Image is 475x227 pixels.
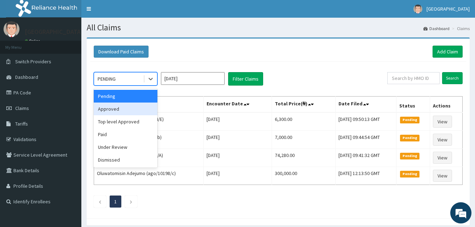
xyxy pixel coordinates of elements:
[427,6,470,12] span: [GEOGRAPHIC_DATA]
[423,25,450,31] a: Dashboard
[4,21,19,37] img: User Image
[203,112,272,131] td: [DATE]
[272,131,335,149] td: 7,000.00
[335,112,396,131] td: [DATE] 09:50:13 GMT
[98,198,102,205] a: Previous page
[87,23,470,32] h1: All Claims
[450,25,470,31] li: Claims
[433,152,452,164] a: View
[94,115,157,128] div: Top level Approved
[161,72,225,85] input: Select Month and Year
[94,153,157,166] div: Dismissed
[15,74,38,80] span: Dashboard
[433,134,452,146] a: View
[413,5,422,13] img: User Image
[272,167,335,185] td: 300,000.00
[396,97,430,113] th: Status
[433,46,463,58] a: Add Claim
[203,131,272,149] td: [DATE]
[335,131,396,149] td: [DATE] 09:44:54 GMT
[98,75,116,82] div: PENDING
[272,97,335,113] th: Total Price(₦)
[15,121,28,127] span: Tariffs
[203,97,272,113] th: Encounter Date
[114,198,117,205] a: Page 1 is your current page
[228,72,263,86] button: Filter Claims
[15,105,29,111] span: Claims
[335,97,396,113] th: Date Filed
[129,198,133,205] a: Next page
[13,35,29,53] img: d_794563401_company_1708531726252_794563401
[4,152,135,176] textarea: Type your message and hit 'Enter'
[433,116,452,128] a: View
[335,149,396,167] td: [DATE] 09:41:32 GMT
[37,40,119,49] div: Chat with us now
[442,72,463,84] input: Search
[94,103,157,115] div: Approved
[94,167,204,185] td: Oluwatomisin Adejumo (ago/10198/c)
[94,141,157,153] div: Under Review
[94,46,149,58] button: Download Paid Claims
[400,171,419,177] span: Pending
[272,112,335,131] td: 6,300.00
[400,117,419,123] span: Pending
[15,58,51,65] span: Switch Providers
[116,4,133,21] div: Minimize live chat window
[25,39,42,43] a: Online
[41,68,98,140] span: We're online!
[433,170,452,182] a: View
[203,167,272,185] td: [DATE]
[335,167,396,185] td: [DATE] 12:13:50 GMT
[94,90,157,103] div: Pending
[387,72,440,84] input: Search by HMO ID
[400,153,419,159] span: Pending
[400,135,419,141] span: Pending
[272,149,335,167] td: 74,280.00
[25,29,83,35] p: [GEOGRAPHIC_DATA]
[203,149,272,167] td: [DATE]
[430,97,463,113] th: Actions
[94,128,157,141] div: Paid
